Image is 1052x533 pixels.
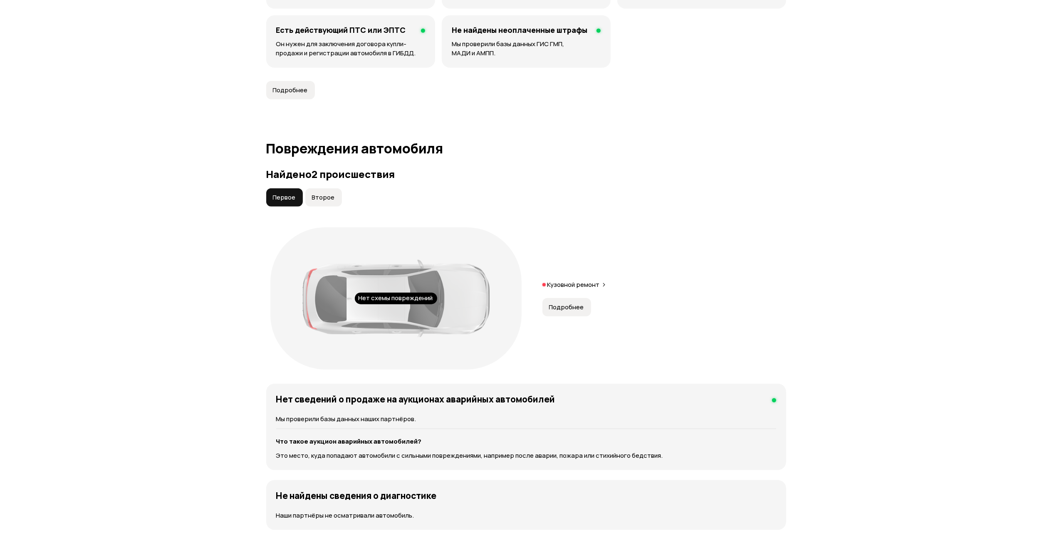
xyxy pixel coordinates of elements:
[273,86,308,94] span: Подробнее
[266,141,786,156] h1: Повреждения автомобиля
[273,193,296,202] span: Первое
[452,39,601,58] p: Мы проверили базы данных ГИС ГМП, МАДИ и АМПП.
[312,193,335,202] span: Второе
[266,81,315,99] button: Подробнее
[276,451,776,460] p: Это место, куда попадают автомобили с сильными повреждениями, например после аварии, пожара или с...
[452,25,587,35] h4: Не найдены неоплаченные штрафы
[547,281,600,289] p: Кузовной ремонт
[549,303,584,311] span: Подробнее
[276,25,406,35] h4: Есть действующий ПТС или ЭПТС
[276,415,776,424] p: Мы проверили базы данных наших партнёров.
[276,511,776,520] p: Наши партнёры не осматривали автомобиль.
[276,394,555,405] h4: Нет сведений о продаже на аукционах аварийных автомобилей
[355,293,437,304] div: Нет схемы повреждений
[305,188,342,207] button: Второе
[276,490,437,501] h4: Не найдены сведения о диагностике
[276,437,422,446] strong: Что такое аукцион аварийных автомобилей?
[542,298,591,316] button: Подробнее
[266,188,303,207] button: Первое
[266,168,786,180] h3: Найдено 2 происшествия
[276,39,426,58] p: Он нужен для заключения договора купли-продажи и регистрации автомобиля в ГИБДД.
